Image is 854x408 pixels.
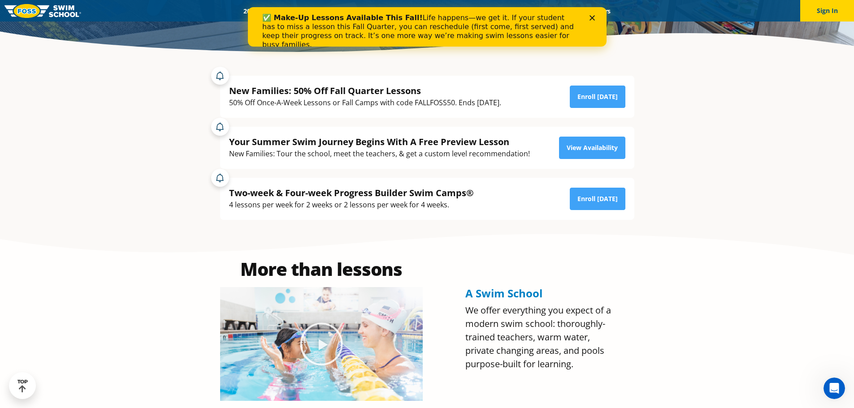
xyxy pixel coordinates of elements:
div: 50% Off Once-A-Week Lessons or Fall Camps with code FALLFOSS50. Ends [DATE]. [229,97,501,109]
span: A Swim School [465,286,542,301]
img: FOSS Swim School Logo [4,4,81,18]
span: We offer everything you expect of a modern swim school: thoroughly-trained teachers, warm water, ... [465,304,611,370]
a: About FOSS [408,7,458,15]
div: Two-week & Four-week Progress Builder Swim Camps® [229,187,474,199]
div: TOP [17,379,28,393]
div: New Families: 50% Off Fall Quarter Lessons [229,85,501,97]
a: Careers [581,7,618,15]
a: Enroll [DATE] [570,86,625,108]
iframe: Intercom live chat [824,378,845,399]
div: Life happens—we get it. If your student has to miss a lesson this Fall Quarter, you can reschedul... [14,6,330,42]
div: Your Summer Swim Journey Begins With A Free Preview Lesson [229,136,530,148]
a: Enroll [DATE] [570,188,625,210]
a: View Availability [559,137,625,159]
a: 2025 Calendar [236,7,292,15]
iframe: Intercom live chat banner [248,7,607,47]
div: Play Video about Olympian Regan Smith, FOSS [299,322,344,366]
a: Blog [553,7,581,15]
a: Swim Path® Program [329,7,408,15]
div: Close [342,8,351,13]
b: ✅ Make-Up Lessons Available This Fall! [14,6,175,15]
h2: More than lessons [220,260,423,278]
a: Schools [292,7,329,15]
img: Olympian Regan Smith, FOSS [220,287,423,401]
div: 4 lessons per week for 2 weeks or 2 lessons per week for 4 weeks. [229,199,474,211]
a: Swim Like [PERSON_NAME] [458,7,553,15]
div: New Families: Tour the school, meet the teachers, & get a custom level recommendation! [229,148,530,160]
